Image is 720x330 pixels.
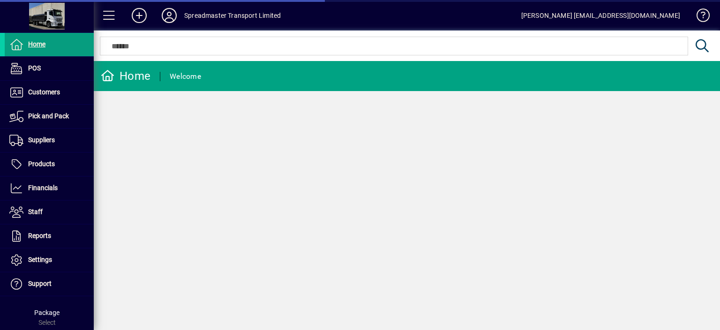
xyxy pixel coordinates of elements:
[5,129,94,152] a: Suppliers
[28,40,45,48] span: Home
[5,224,94,248] a: Reports
[34,309,60,316] span: Package
[690,2,708,32] a: Knowledge Base
[28,112,69,120] span: Pick and Pack
[5,81,94,104] a: Customers
[184,8,281,23] div: Spreadmaster Transport Limited
[28,256,52,263] span: Settings
[28,64,41,72] span: POS
[28,280,52,287] span: Support
[521,8,680,23] div: [PERSON_NAME] [EMAIL_ADDRESS][DOMAIN_NAME]
[28,184,58,192] span: Financials
[5,153,94,176] a: Products
[5,200,94,224] a: Staff
[124,7,154,24] button: Add
[28,208,43,215] span: Staff
[28,136,55,144] span: Suppliers
[5,57,94,80] a: POS
[28,160,55,168] span: Products
[28,88,60,96] span: Customers
[28,232,51,239] span: Reports
[154,7,184,24] button: Profile
[5,272,94,296] a: Support
[170,69,201,84] div: Welcome
[5,177,94,200] a: Financials
[5,105,94,128] a: Pick and Pack
[5,248,94,272] a: Settings
[101,69,150,84] div: Home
